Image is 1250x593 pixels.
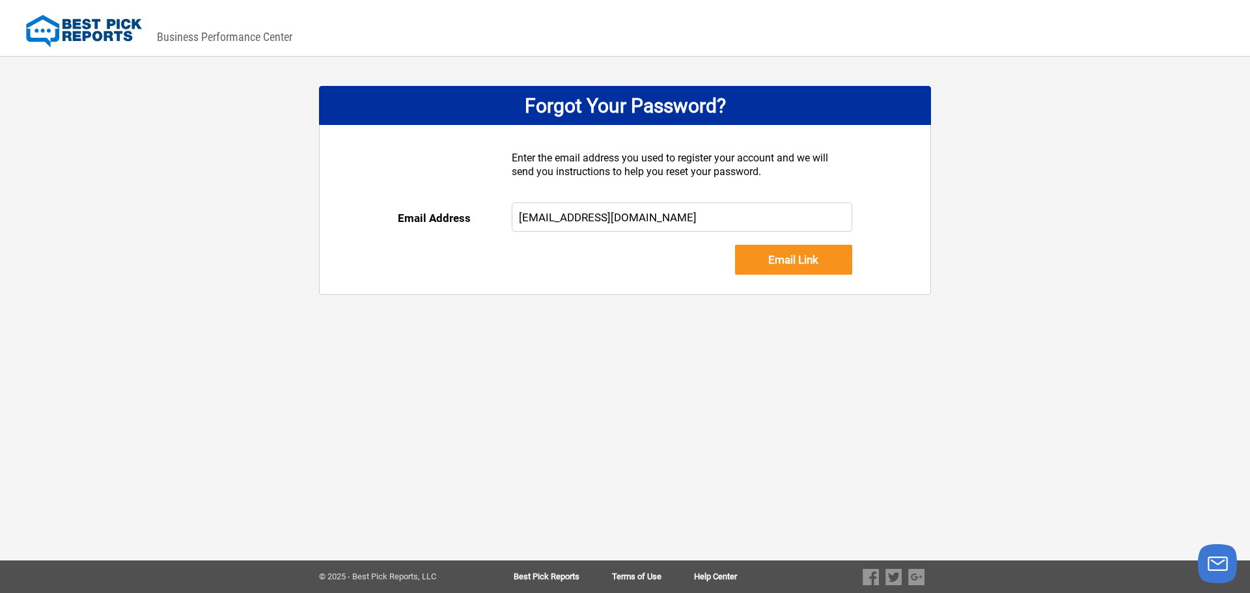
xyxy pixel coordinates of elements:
[512,151,853,202] div: Enter the email address you used to register your account and we will send you instructions to he...
[735,245,852,275] input: Email Link
[514,572,612,581] a: Best Pick Reports
[319,572,472,581] div: © 2025 - Best Pick Reports, LLC
[1198,544,1237,583] button: Launch chat
[398,202,512,234] div: Email Address
[612,572,694,581] a: Terms of Use
[26,15,142,48] img: Best Pick Reports Logo
[694,572,737,581] a: Help Center
[319,86,931,125] div: Forgot Your Password?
